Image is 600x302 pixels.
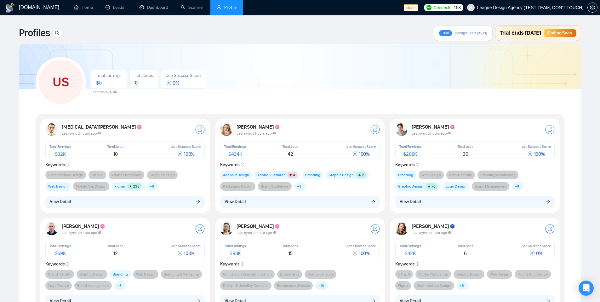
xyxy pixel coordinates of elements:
span: Logo Design [48,282,69,289]
span: $ 0 [96,80,101,86]
span: Last sync 2 hours ago [237,131,276,136]
span: Figma [115,183,125,189]
span: Job Success Score [346,144,376,149]
span: Conversion Rate Optimization [223,271,272,277]
span: Job Success Score [522,244,551,248]
span: Profile [224,5,237,10]
strong: Keywords [220,162,244,167]
span: 15 [288,250,293,256]
div: Open Intercom Messenger [579,281,594,296]
span: + 8 [150,183,154,189]
span: Figma [398,282,408,289]
span: User Interface Design [416,282,451,289]
span: 4 [293,173,295,177]
span: $ 82K [55,151,66,157]
span: Web Design [421,172,441,178]
span: Adobe Photoshop [111,172,141,178]
img: upwork-logo.png [426,5,431,10]
span: Job Success Score [346,244,376,248]
span: Job Success Score [171,144,201,149]
span: UX & UI [398,271,410,277]
button: View Detailarrow-right [395,196,555,208]
img: top_rated_plus [275,125,280,130]
span: Brand Management [77,282,109,289]
span: Total Jobs [135,73,153,78]
button: View Detailarrow-right [45,196,205,208]
span: Job Success Score [166,73,201,78]
span: Total Earnings [399,244,421,248]
span: Total Earnings [49,144,71,149]
span: info-circle [66,163,69,166]
span: View Detail [400,198,421,205]
img: logo [5,3,15,13]
span: Total Jobs [283,244,298,248]
img: USER [45,223,58,235]
span: Job Success Score [522,144,551,149]
span: Adobe Illustrator [257,172,285,178]
span: + 10 [318,282,324,289]
span: 0 % [530,250,542,256]
span: Total Earnings [224,144,246,149]
strong: [PERSON_NAME] [412,223,455,229]
span: Total Earnings [49,244,71,248]
span: Web Design [136,271,156,277]
span: 158 [454,4,460,11]
img: USER [45,123,58,136]
span: Total Jobs [107,144,123,149]
img: top_rated_plus [275,224,280,229]
span: Total Earnings [224,244,246,248]
div: Ending Soon [544,29,576,37]
span: Total Jobs [458,144,473,149]
span: Logo Design [446,183,466,189]
span: Job Success Score [171,244,201,248]
span: Branding [305,172,320,178]
span: Graphic Design [456,271,482,277]
span: View Detail [50,198,71,205]
span: + 9 [297,183,301,189]
span: Profiles [19,26,50,41]
a: messageLeads [106,5,127,10]
span: Graphic Design [398,183,423,189]
a: setting [587,5,597,10]
span: $ 83K [230,250,241,256]
span: Graphic Design [329,172,354,178]
span: Branding & Marketing [164,271,199,277]
span: 10 [113,151,117,157]
img: top_rated_plus [100,224,106,229]
span: View Detail [225,198,246,205]
span: $ 434K [228,151,242,157]
a: homeHome [74,5,93,10]
span: 30 [463,151,468,157]
span: Graphic Design [150,172,175,178]
span: Total Jobs [107,244,123,248]
img: USER [220,223,233,235]
span: 70 [431,184,436,189]
span: $ 288K [403,151,417,157]
strong: [PERSON_NAME] [237,223,280,229]
span: Last sync an hour ago [237,230,277,235]
strong: Keywords [395,261,419,267]
span: 100 % [177,250,195,256]
span: info-circle [416,262,419,266]
span: Manage Seats (10/10) [454,31,487,36]
span: User Experience [307,271,334,277]
span: Brand Guidelines [261,183,289,189]
strong: Keywords [220,261,244,267]
span: Packaging Design [223,183,253,189]
span: arrow-right [546,199,550,204]
span: Mobile App Design [76,183,106,189]
span: Last sync an hour ago [412,230,452,235]
div: US [39,60,83,104]
span: 0 [135,80,138,86]
button: search [52,28,62,38]
span: 12 [113,250,117,256]
span: Web Design [490,271,509,277]
span: + 8 [460,282,464,289]
span: Graphic Design [79,271,105,277]
span: 100 % [352,250,370,256]
span: Connects: [433,4,452,11]
span: arrow-right [371,199,375,204]
span: Adobe Photoshop [418,271,448,277]
img: USER [220,123,233,136]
